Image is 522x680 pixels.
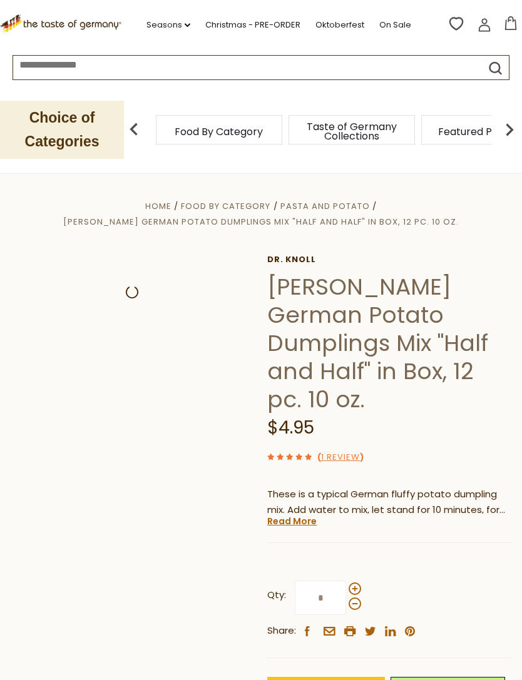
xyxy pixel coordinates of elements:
[280,200,370,212] a: Pasta and Potato
[63,216,458,228] a: [PERSON_NAME] German Potato Dumplings Mix "Half and Half" in Box, 12 pc. 10 oz.
[267,255,513,265] a: Dr. Knoll
[267,273,513,414] h1: [PERSON_NAME] German Potato Dumplings Mix "Half and Half" in Box, 12 pc. 10 oz.
[181,200,270,212] a: Food By Category
[175,127,263,136] a: Food By Category
[302,122,402,141] a: Taste of Germany Collections
[146,18,190,32] a: Seasons
[295,581,346,615] input: Qty:
[121,117,146,142] img: previous arrow
[321,451,360,464] a: 1 Review
[315,18,364,32] a: Oktoberfest
[497,117,522,142] img: next arrow
[317,451,364,463] span: ( )
[205,18,300,32] a: Christmas - PRE-ORDER
[267,487,513,518] p: These is a typical German fluffy potato dumpling mix. Add water to mix, let stand for 10 minutes,...
[267,415,314,440] span: $4.95
[267,623,296,639] span: Share:
[379,18,411,32] a: On Sale
[267,515,317,527] a: Read More
[267,587,286,603] strong: Qty:
[145,200,171,212] a: Home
